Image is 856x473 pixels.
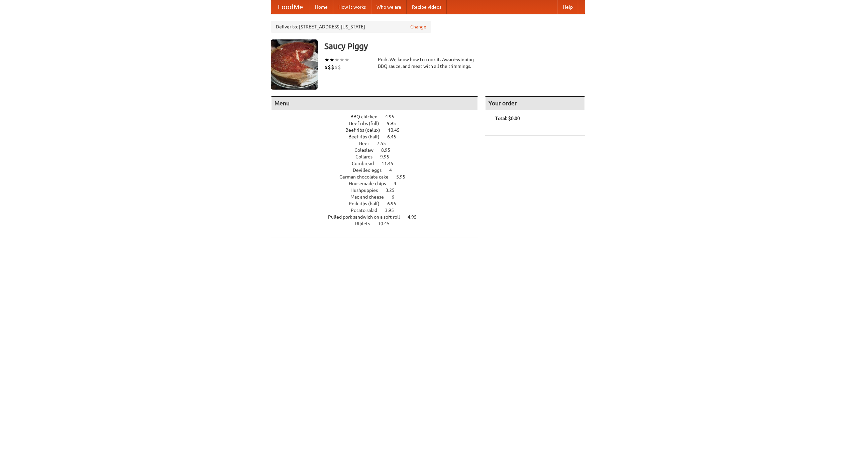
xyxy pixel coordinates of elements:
a: Help [557,0,578,14]
a: Beer 7.55 [359,141,398,146]
span: 3.25 [386,188,401,193]
span: Hushpuppies [350,188,385,193]
span: Beer [359,141,376,146]
li: ★ [334,56,339,64]
span: 9.95 [380,154,396,159]
a: Beef ribs (full) 9.95 [349,121,408,126]
li: $ [334,64,338,71]
a: Who we are [371,0,407,14]
span: Coleslaw [354,147,380,153]
span: 8.95 [381,147,397,153]
a: Home [310,0,333,14]
a: Pulled pork sandwich on a soft roll 4.95 [328,214,429,220]
span: 10.45 [388,127,406,133]
li: ★ [329,56,334,64]
h4: Your order [485,97,585,110]
a: German chocolate cake 5.95 [339,174,418,180]
span: Beef ribs (delux) [345,127,387,133]
span: Beef ribs (half) [348,134,386,139]
div: Deliver to: [STREET_ADDRESS][US_STATE] [271,21,431,33]
span: Housemade chips [349,181,393,186]
li: $ [331,64,334,71]
span: BBQ chicken [350,114,384,119]
span: 4 [389,167,399,173]
a: Beef ribs (half) 6.45 [348,134,409,139]
a: Recipe videos [407,0,447,14]
a: BBQ chicken 4.95 [350,114,407,119]
span: Devilled eggs [353,167,388,173]
span: Pulled pork sandwich on a soft roll [328,214,407,220]
a: Potato salad 3.95 [351,208,406,213]
a: Pork ribs (half) 6.95 [349,201,409,206]
a: Hushpuppies 3.25 [350,188,407,193]
span: 10.45 [378,221,396,226]
a: Coleslaw 8.95 [354,147,403,153]
span: 6.45 [387,134,403,139]
span: 7.55 [377,141,393,146]
a: FoodMe [271,0,310,14]
span: 4 [394,181,403,186]
a: Beef ribs (delux) 10.45 [345,127,412,133]
span: 4.95 [385,114,401,119]
span: Cornbread [352,161,381,166]
li: $ [328,64,331,71]
span: Potato salad [351,208,384,213]
a: How it works [333,0,371,14]
h3: Saucy Piggy [324,39,585,53]
a: Change [410,23,426,30]
li: ★ [339,56,344,64]
a: Cornbread 11.45 [352,161,406,166]
span: 6.95 [387,201,403,206]
span: Beef ribs (full) [349,121,386,126]
a: Devilled eggs 4 [353,167,404,173]
li: ★ [344,56,349,64]
span: Riblets [355,221,377,226]
span: Mac and cheese [350,194,391,200]
a: Housemade chips 4 [349,181,409,186]
span: 9.95 [387,121,403,126]
div: Pork. We know how to cook it. Award-winning BBQ sauce, and meat with all the trimmings. [378,56,478,70]
span: 4.95 [408,214,423,220]
a: Collards 9.95 [355,154,402,159]
span: Collards [355,154,379,159]
li: $ [338,64,341,71]
a: Riblets 10.45 [355,221,402,226]
span: 5.95 [396,174,412,180]
img: angular.jpg [271,39,318,90]
span: 3.95 [385,208,401,213]
a: Mac and cheese 6 [350,194,407,200]
li: ★ [324,56,329,64]
span: 6 [392,194,401,200]
b: Total: $0.00 [495,116,520,121]
span: Pork ribs (half) [349,201,386,206]
span: German chocolate cake [339,174,395,180]
li: $ [324,64,328,71]
h4: Menu [271,97,478,110]
span: 11.45 [382,161,400,166]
